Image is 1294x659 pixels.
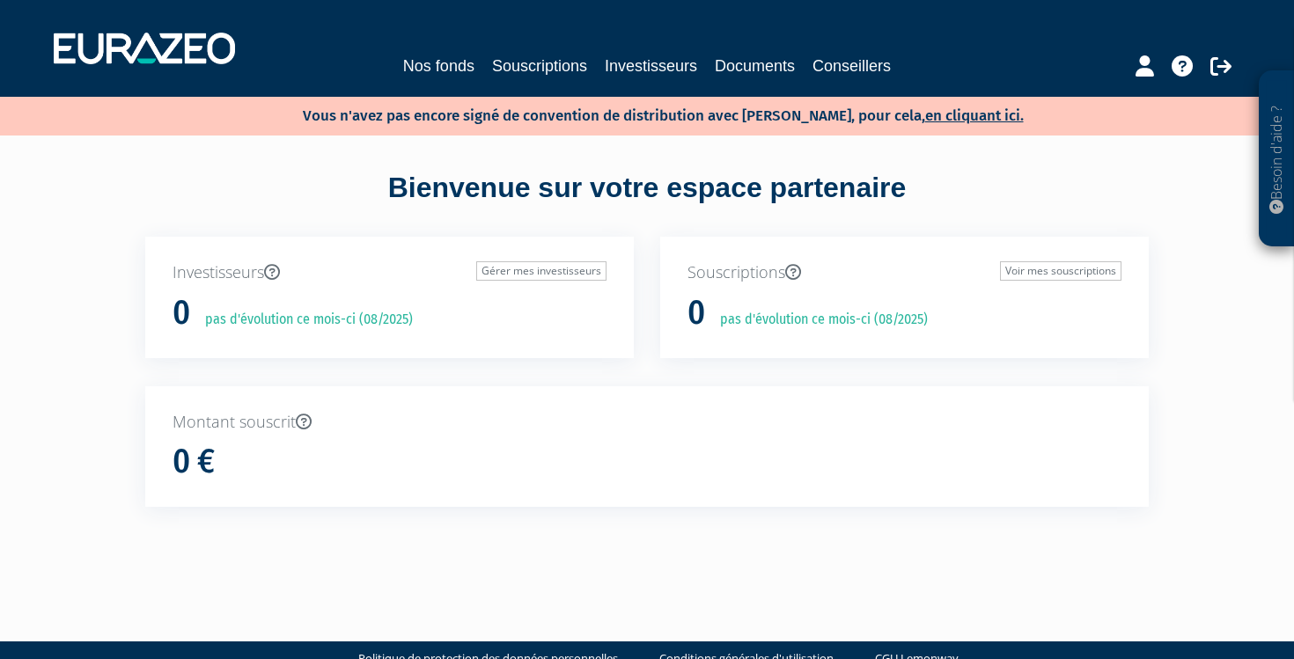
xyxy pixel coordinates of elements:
a: en cliquant ici. [925,106,1024,125]
a: Gérer mes investisseurs [476,261,607,281]
p: Investisseurs [173,261,607,284]
a: Souscriptions [492,54,587,78]
p: pas d'évolution ce mois-ci (08/2025) [708,310,928,330]
p: Vous n'avez pas encore signé de convention de distribution avec [PERSON_NAME], pour cela, [252,101,1024,127]
h1: 0 € [173,443,215,480]
a: Voir mes souscriptions [1000,261,1121,281]
h1: 0 [687,295,705,332]
a: Documents [715,54,795,78]
img: 1732889491-logotype_eurazeo_blanc_rvb.png [54,33,235,64]
a: Nos fonds [403,54,474,78]
div: Bienvenue sur votre espace partenaire [132,168,1162,237]
a: Investisseurs [605,54,697,78]
a: Conseillers [812,54,891,78]
p: pas d'évolution ce mois-ci (08/2025) [193,310,413,330]
p: Besoin d'aide ? [1267,80,1287,238]
h1: 0 [173,295,190,332]
p: Montant souscrit [173,411,1121,434]
p: Souscriptions [687,261,1121,284]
